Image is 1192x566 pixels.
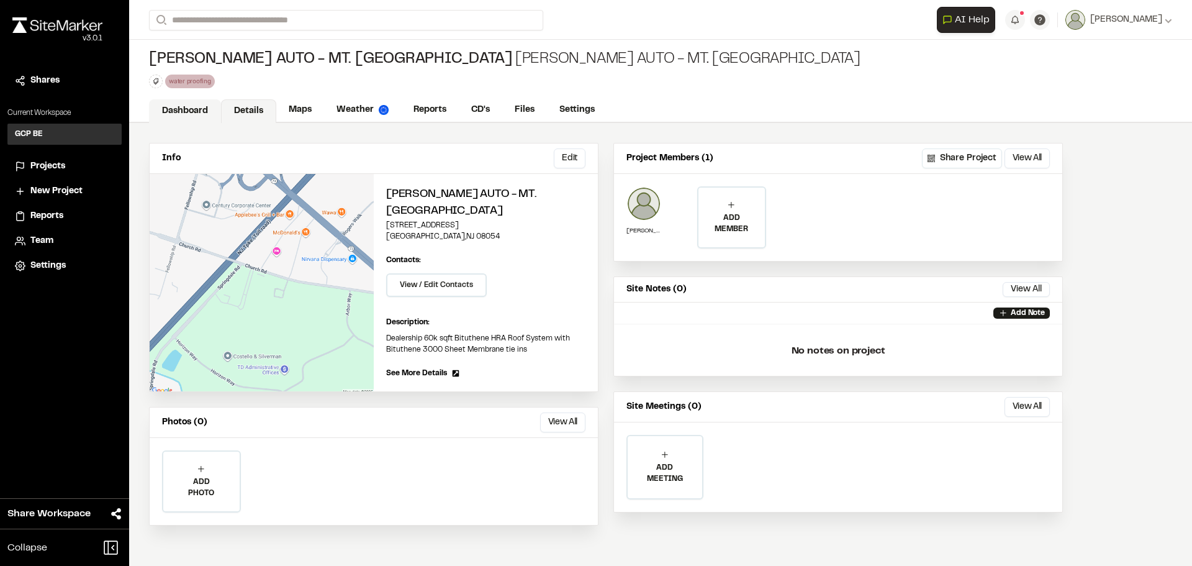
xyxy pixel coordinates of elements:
[1065,10,1085,30] img: User
[12,33,102,44] div: Oh geez...please don't...
[162,416,207,429] p: Photos (0)
[698,212,764,235] p: ADD MEMBER
[1011,308,1045,319] p: Add Note
[626,400,702,414] p: Site Meetings (0)
[386,220,585,231] p: [STREET_ADDRESS]
[12,17,102,33] img: rebrand.png
[7,107,122,119] p: Current Workspace
[386,273,487,297] button: View / Edit Contacts
[7,541,47,555] span: Collapse
[7,506,91,521] span: Share Workspace
[386,231,585,242] p: [GEOGRAPHIC_DATA] , NJ 08054
[624,331,1052,371] p: No notes on project
[1090,13,1162,27] span: [PERSON_NAME]
[540,413,585,432] button: View All
[554,148,585,168] button: Edit
[922,148,1002,168] button: Share Project
[324,98,401,122] a: Weather
[547,98,607,122] a: Settings
[626,226,661,235] p: [PERSON_NAME]
[1065,10,1172,30] button: [PERSON_NAME]
[221,99,276,123] a: Details
[937,7,1000,33] div: Open AI Assistant
[626,283,687,296] p: Site Notes (0)
[149,75,163,88] button: Edit Tags
[15,209,114,223] a: Reports
[386,368,447,379] span: See More Details
[15,129,43,140] h3: GCP BE
[386,186,585,220] h2: [PERSON_NAME] Auto - Mt. [GEOGRAPHIC_DATA]
[15,160,114,173] a: Projects
[30,259,66,273] span: Settings
[955,12,990,27] span: AI Help
[379,105,389,115] img: precipai.png
[30,160,65,173] span: Projects
[30,185,83,198] span: New Project
[502,98,547,122] a: Files
[15,74,114,88] a: Shares
[1003,282,1050,297] button: View All
[15,185,114,198] a: New Project
[165,75,215,88] div: water proofing
[149,99,221,123] a: Dashboard
[937,7,995,33] button: Open AI Assistant
[459,98,502,122] a: CD's
[149,50,513,70] span: [PERSON_NAME] Auto - Mt. [GEOGRAPHIC_DATA]
[386,333,585,355] p: Dealership 60k sqft Bituthene HRA Roof System with Bituthene 3000 Sheet Membrane tie ins
[15,259,114,273] a: Settings
[401,98,459,122] a: Reports
[1005,148,1050,168] button: View All
[626,152,713,165] p: Project Members (1)
[386,255,421,266] p: Contacts:
[1005,397,1050,417] button: View All
[149,50,860,70] div: [PERSON_NAME] Auto - Mt. [GEOGRAPHIC_DATA]
[162,152,181,165] p: Info
[626,186,661,221] img: Adham Bataineh
[276,98,324,122] a: Maps
[30,74,60,88] span: Shares
[30,209,63,223] span: Reports
[15,234,114,248] a: Team
[628,462,702,485] p: ADD MEETING
[149,10,171,30] button: Search
[30,234,53,248] span: Team
[386,317,585,328] p: Description:
[163,477,240,499] p: ADD PHOTO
